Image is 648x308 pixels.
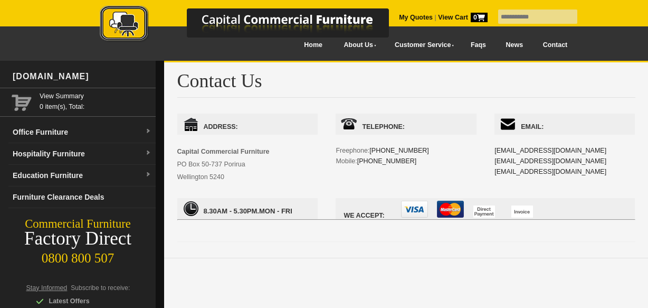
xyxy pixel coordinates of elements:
[494,147,606,154] a: [EMAIL_ADDRESS][DOMAIN_NAME]
[26,284,68,292] span: Stay Informed
[336,198,635,219] span: We accept:
[177,71,635,98] h1: Contact Us
[357,157,417,165] a: [PHONE_NUMBER]
[8,186,156,208] a: Furniture Clearance Deals
[369,147,429,154] a: [PHONE_NUMBER]
[177,198,318,219] span: Mon - Fri
[71,5,440,44] img: Capital Commercial Furniture Logo
[494,114,635,135] span: Email:
[494,157,606,165] a: [EMAIL_ADDRESS][DOMAIN_NAME]
[401,201,428,218] img: visa
[436,14,488,21] a: View Cart0
[145,150,151,156] img: dropdown
[8,122,156,143] a: Office Furnituredropdown
[71,284,130,292] span: Subscribe to receive:
[336,114,476,188] div: Freephone: Mobile:
[8,61,156,92] div: [DOMAIN_NAME]
[438,14,488,21] strong: View Cart
[8,165,156,186] a: Education Furnituredropdown
[40,91,151,110] span: 0 item(s), Total:
[36,296,136,306] div: Latest Offers
[71,5,440,47] a: Capital Commercial Furniture Logo
[437,201,464,218] img: mastercard
[145,128,151,135] img: dropdown
[336,114,476,135] span: Telephone:
[533,33,577,57] a: Contact
[496,33,533,57] a: News
[461,33,496,57] a: Faqs
[40,91,151,101] a: View Summary
[177,114,318,135] span: Address:
[494,168,606,175] a: [EMAIL_ADDRESS][DOMAIN_NAME]
[8,143,156,165] a: Hospitality Furnituredropdown
[204,207,260,215] span: 8.30am - 5.30pm.
[177,148,270,181] span: PO Box 50-737 Porirua Wellington 5240
[511,206,533,218] img: invoice
[473,206,495,218] img: direct payment
[177,148,270,155] strong: Capital Commercial Furniture
[471,13,488,22] span: 0
[145,172,151,178] img: dropdown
